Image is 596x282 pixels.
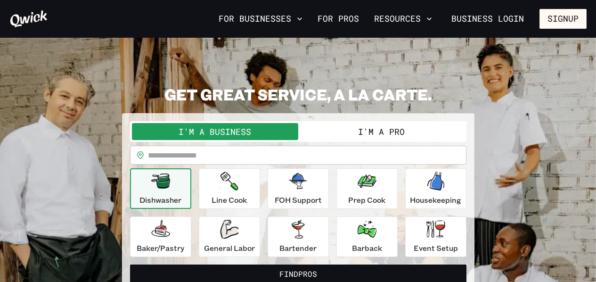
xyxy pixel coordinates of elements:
a: Business Login [443,9,532,29]
p: Prep Cook [348,194,385,206]
button: I'm a Business [132,123,298,140]
p: Dishwasher [139,194,181,206]
p: FOH Support [275,194,322,206]
button: Baker/Pastry [130,216,191,257]
h2: GET GREAT SERVICE, A LA CARTE. [122,85,474,104]
p: Baker/Pastry [137,242,184,254]
button: Event Setup [405,216,466,257]
button: Line Cook [199,168,260,209]
button: Signup [539,9,587,29]
button: Prep Cook [336,168,398,209]
p: Barback [352,242,382,254]
button: Housekeeping [405,168,466,209]
button: Dishwasher [130,168,191,209]
p: Event Setup [414,242,458,254]
p: General Labor [204,242,255,254]
p: Line Cook [212,194,247,206]
button: For Businesses [215,11,306,27]
button: I'm a Pro [298,123,465,140]
a: For Pros [314,11,363,27]
p: Housekeeping [410,194,461,206]
p: Bartender [279,242,317,254]
button: General Labor [199,216,260,257]
button: Barback [336,216,398,257]
button: Bartender [268,216,329,257]
button: Resources [370,11,436,27]
button: FOH Support [268,168,329,209]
